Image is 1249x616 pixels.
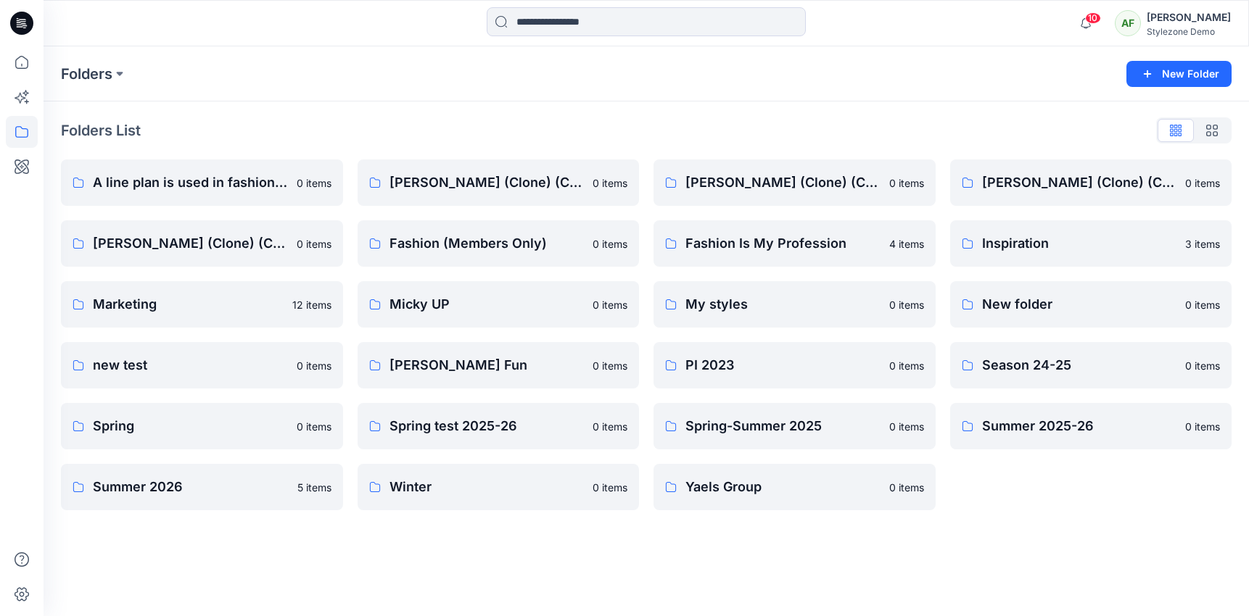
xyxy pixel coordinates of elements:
[685,416,881,436] p: Spring-Summer 2025
[93,294,284,315] p: Marketing
[889,358,924,373] p: 0 items
[93,355,288,375] p: new test
[297,480,331,495] p: 5 items
[654,403,936,449] a: Spring-Summer 20250 items
[982,294,1177,315] p: New folder
[1185,175,1220,191] p: 0 items
[950,403,1232,449] a: Summer 2025-260 items
[358,220,640,267] a: Fashion (Members Only)0 items
[358,281,640,328] a: Micky UP0 items
[1147,26,1231,37] div: Stylezone Demo
[889,236,924,251] p: 4 items
[297,419,331,434] p: 0 items
[61,464,343,510] a: Summer 20265 items
[358,403,640,449] a: Spring test 2025-260 items
[1147,9,1231,26] div: [PERSON_NAME]
[93,477,289,497] p: Summer 2026
[685,355,881,375] p: PI 2023
[389,355,585,375] p: [PERSON_NAME] Fun
[950,342,1232,388] a: Season 24-250 items
[889,297,924,312] p: 0 items
[654,159,936,206] a: [PERSON_NAME] (Clone) (Clone) (Clone)0 items
[61,120,141,141] p: Folders List
[593,297,627,312] p: 0 items
[982,416,1177,436] p: Summer 2025-26
[950,281,1232,328] a: New folder0 items
[61,64,112,84] a: Folders
[292,297,331,312] p: 12 items
[389,172,585,193] p: [PERSON_NAME] (Clone) (Clone)
[297,175,331,191] p: 0 items
[593,358,627,373] p: 0 items
[358,464,640,510] a: Winter0 items
[61,220,343,267] a: [PERSON_NAME] (Clone) (Clone) (Clone) (Clone) (Clone)0 items
[654,464,936,510] a: Yaels Group0 items
[654,342,936,388] a: PI 20230 items
[389,477,585,497] p: Winter
[950,220,1232,267] a: Inspiration3 items
[1115,10,1141,36] div: AF
[889,480,924,495] p: 0 items
[889,175,924,191] p: 0 items
[61,403,343,449] a: Spring0 items
[1126,61,1232,87] button: New Folder
[389,294,585,315] p: Micky UP
[593,236,627,251] p: 0 items
[1085,12,1101,24] span: 10
[950,159,1232,206] a: [PERSON_NAME] (Clone) (Clone) (Clone) (Clone)0 items
[593,480,627,495] p: 0 items
[982,355,1177,375] p: Season 24-25
[93,172,288,193] p: A line plan is used in fashion to organize and outline a collection, summarizing garment details ...
[358,159,640,206] a: [PERSON_NAME] (Clone) (Clone)0 items
[61,159,343,206] a: A line plan is used in fashion to organize and outline a collection, summarizing garment details ...
[1185,297,1220,312] p: 0 items
[685,233,881,254] p: Fashion Is My Profession
[685,172,881,193] p: [PERSON_NAME] (Clone) (Clone) (Clone)
[593,175,627,191] p: 0 items
[685,294,881,315] p: My styles
[389,233,585,254] p: Fashion (Members Only)
[654,281,936,328] a: My styles0 items
[297,236,331,251] p: 0 items
[358,342,640,388] a: [PERSON_NAME] Fun0 items
[982,233,1177,254] p: Inspiration
[685,477,881,497] p: Yaels Group
[61,281,343,328] a: Marketing12 items
[93,416,288,436] p: Spring
[593,419,627,434] p: 0 items
[889,419,924,434] p: 0 items
[1185,419,1220,434] p: 0 items
[1185,236,1220,251] p: 3 items
[654,220,936,267] a: Fashion Is My Profession4 items
[389,416,585,436] p: Spring test 2025-26
[93,233,288,254] p: [PERSON_NAME] (Clone) (Clone) (Clone) (Clone) (Clone)
[982,172,1177,193] p: [PERSON_NAME] (Clone) (Clone) (Clone) (Clone)
[1185,358,1220,373] p: 0 items
[61,342,343,388] a: new test0 items
[297,358,331,373] p: 0 items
